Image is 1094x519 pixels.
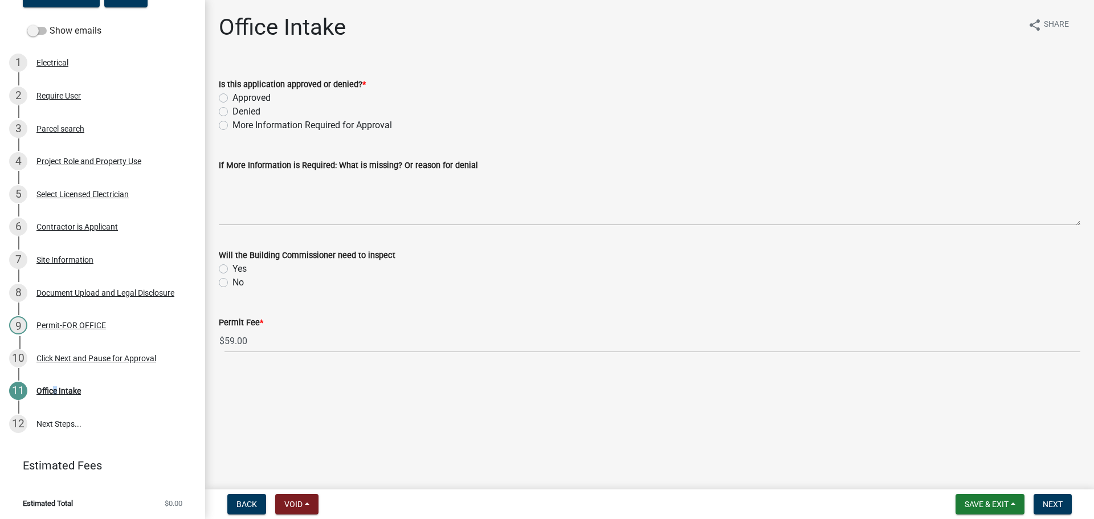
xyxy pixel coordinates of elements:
[9,185,27,203] div: 5
[36,289,174,297] div: Document Upload and Legal Disclosure
[36,92,81,100] div: Require User
[23,500,73,507] span: Estimated Total
[36,387,81,395] div: Office Intake
[1034,494,1072,514] button: Next
[36,321,106,329] div: Permit-FOR OFFICE
[1028,18,1042,32] i: share
[227,494,266,514] button: Back
[236,500,257,509] span: Back
[9,54,27,72] div: 1
[36,256,93,264] div: Site Information
[9,218,27,236] div: 6
[1044,18,1069,32] span: Share
[9,415,27,433] div: 12
[9,152,27,170] div: 4
[232,105,260,118] label: Denied
[232,276,244,289] label: No
[219,319,263,327] label: Permit Fee
[36,190,129,198] div: Select Licensed Electrician
[232,91,271,105] label: Approved
[165,500,182,507] span: $0.00
[232,118,392,132] label: More Information Required for Approval
[219,252,395,260] label: Will the Building Commissioner need to inspect
[9,382,27,400] div: 11
[219,14,346,41] h1: Office Intake
[36,354,156,362] div: Click Next and Pause for Approval
[36,157,141,165] div: Project Role and Property Use
[965,500,1009,509] span: Save & Exit
[36,223,118,231] div: Contractor is Applicant
[219,81,366,89] label: Is this application approved or denied?
[956,494,1024,514] button: Save & Exit
[9,120,27,138] div: 3
[36,125,84,133] div: Parcel search
[9,349,27,367] div: 10
[219,329,225,353] span: $
[284,500,303,509] span: Void
[275,494,319,514] button: Void
[27,24,101,38] label: Show emails
[9,454,187,477] a: Estimated Fees
[1043,500,1063,509] span: Next
[36,59,68,67] div: Electrical
[219,162,478,170] label: If More Information is Required: What is missing? Or reason for denial
[9,284,27,302] div: 8
[9,316,27,334] div: 9
[9,251,27,269] div: 7
[232,262,247,276] label: Yes
[9,87,27,105] div: 2
[1019,14,1078,36] button: shareShare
